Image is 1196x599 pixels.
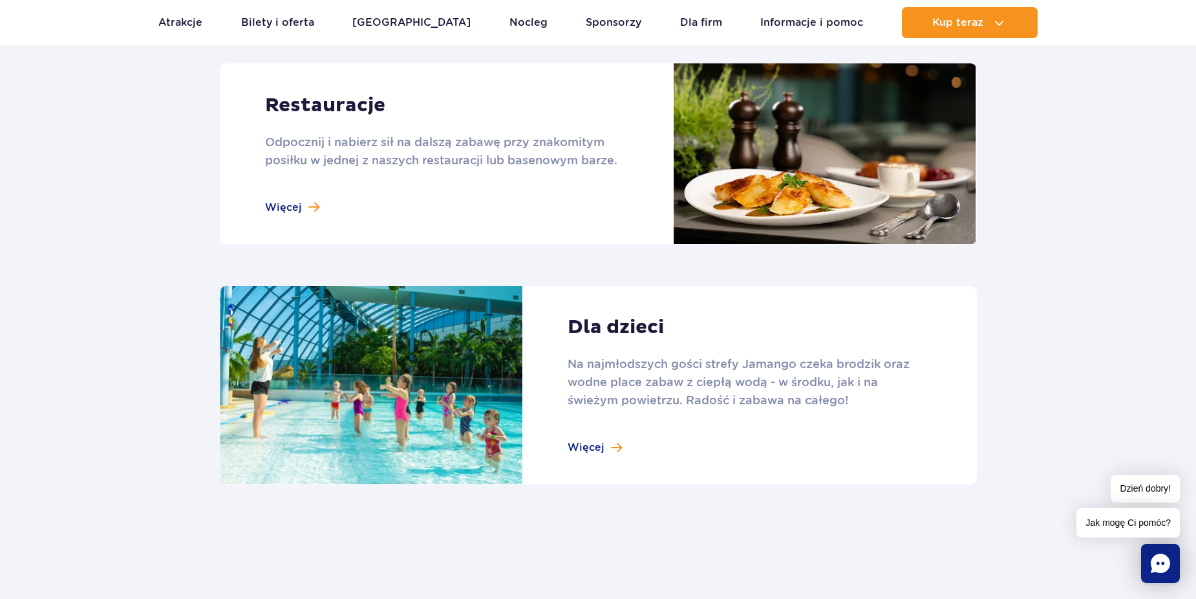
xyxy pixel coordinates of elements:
a: Informacje i pomoc [760,7,863,38]
a: [GEOGRAPHIC_DATA] [352,7,471,38]
a: Nocleg [509,7,548,38]
button: Kup teraz [902,7,1038,38]
a: Bilety i oferta [241,7,314,38]
span: Kup teraz [932,17,983,28]
a: Sponsorzy [586,7,641,38]
a: Atrakcje [158,7,202,38]
span: Dzień dobry! [1111,475,1180,503]
div: Chat [1141,544,1180,583]
span: Jak mogę Ci pomóc? [1076,508,1180,538]
a: Dla firm [680,7,722,38]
